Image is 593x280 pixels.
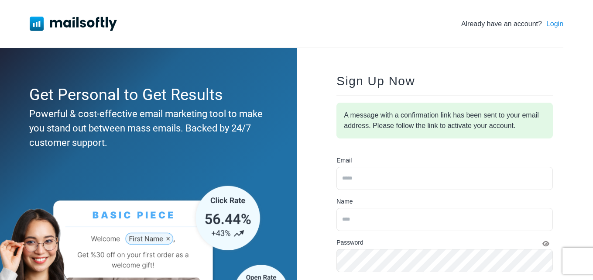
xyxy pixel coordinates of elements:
[336,197,353,206] label: Name
[29,83,263,107] div: Get Personal to Get Results
[30,17,117,31] img: Mailsoftly
[29,107,263,150] div: Powerful & cost-effective email marketing tool to make you stand out between mass emails. Backed ...
[546,19,563,29] a: Login
[336,238,363,247] label: Password
[336,74,415,88] span: Sign Up Now
[336,103,553,138] div: A message with a confirmation link has been sent to your email address. Please follow the link to...
[542,241,549,247] i: Show Password
[336,156,352,165] label: Email
[461,19,563,29] div: Already have an account?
